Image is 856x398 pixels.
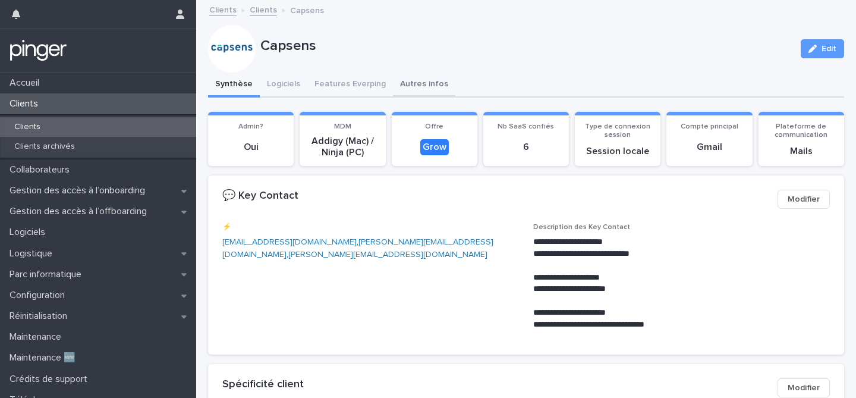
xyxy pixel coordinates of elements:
p: Réinitialisation [5,311,77,322]
p: Clients archivés [5,142,84,152]
p: Maintenance 🆕 [5,352,85,363]
a: Clients [209,2,237,16]
span: Type de connexion session [585,123,650,139]
p: Logistique [5,248,62,259]
img: mTgBEunGTSyRkCgitkcU [10,39,67,62]
span: MDM [334,123,351,130]
p: Configuration [5,290,74,301]
span: Plateforme de communication [775,123,827,139]
p: Capsens [290,3,324,16]
button: Modifier [778,378,830,397]
p: , , [222,236,519,261]
a: [PERSON_NAME][EMAIL_ADDRESS][DOMAIN_NAME] [288,250,487,259]
p: Gestion des accès à l’onboarding [5,185,155,196]
p: Crédits de support [5,374,97,385]
div: Grow [420,139,449,155]
p: Gestion des accès à l’offboarding [5,206,156,217]
p: Logiciels [5,227,55,238]
span: Description des Key Contact [533,224,630,231]
span: Compte principal [681,123,738,130]
span: Nb SaaS confiés [498,123,554,130]
p: 6 [490,142,562,153]
span: Edit [822,45,836,53]
h2: 💬 Key Contact [222,190,298,203]
p: Maintenance [5,331,71,343]
p: Collaborateurs [5,164,79,176]
p: Session locale [582,146,653,157]
a: Clients [250,2,277,16]
span: Offre [425,123,443,130]
button: Modifier [778,190,830,209]
button: Autres infos [393,73,455,98]
button: Edit [801,39,844,58]
p: Accueil [5,77,49,89]
button: Synthèse [208,73,260,98]
a: [PERSON_NAME][EMAIL_ADDRESS][DOMAIN_NAME] [222,238,493,259]
button: Features Everping [307,73,393,98]
p: Clients [5,122,50,132]
p: Capsens [260,37,791,55]
p: Mails [766,146,837,157]
p: Gmail [674,142,745,153]
span: Modifier [788,193,820,205]
p: Clients [5,98,48,109]
span: Modifier [788,382,820,394]
button: Logiciels [260,73,307,98]
p: Addigy (Mac) / Ninja (PC) [307,136,378,158]
h2: Spécificité client [222,378,304,391]
span: Admin? [238,123,263,130]
p: Parc informatique [5,269,91,280]
p: Oui [215,142,287,153]
a: [EMAIL_ADDRESS][DOMAIN_NAME] [222,238,357,246]
span: ⚡️ [222,224,231,231]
